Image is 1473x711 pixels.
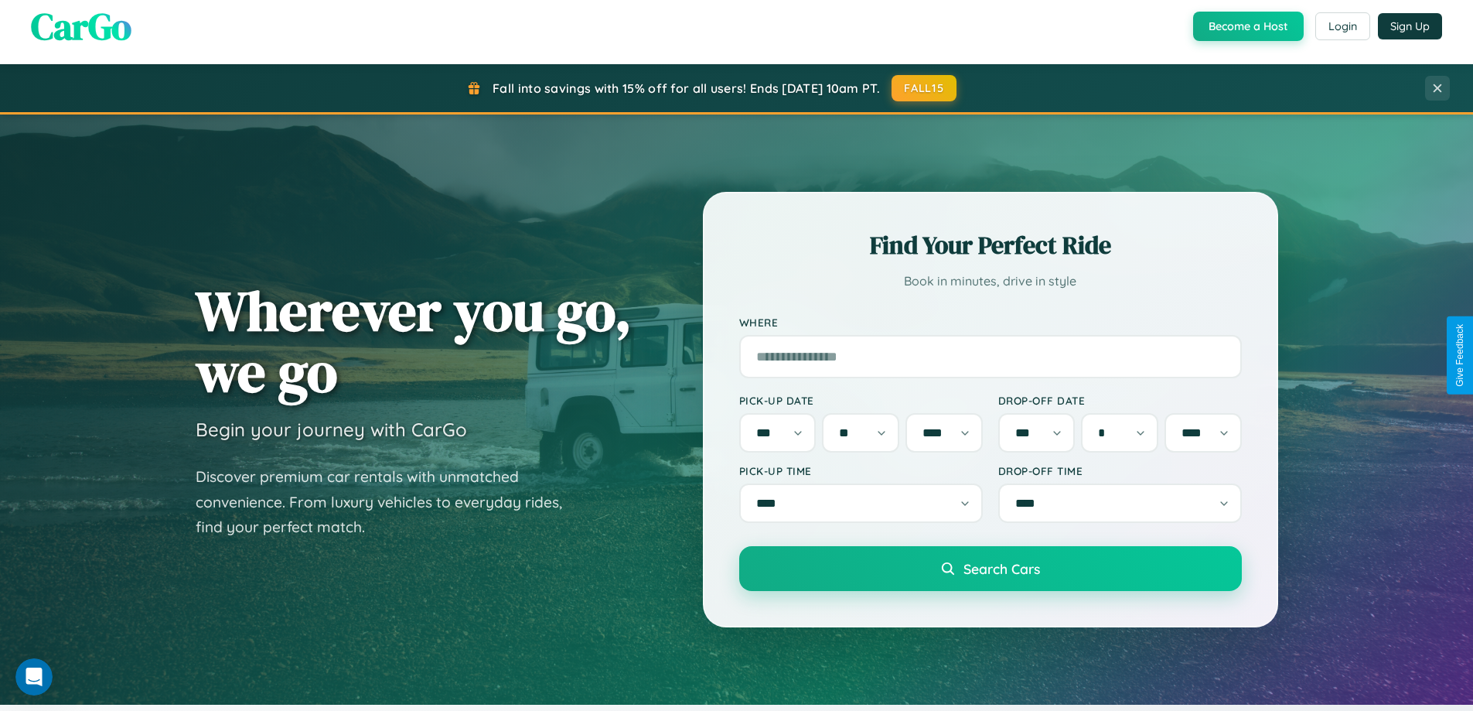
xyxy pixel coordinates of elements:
h3: Begin your journey with CarGo [196,418,467,441]
h1: Wherever you go, we go [196,280,632,402]
button: Search Cars [739,546,1242,591]
label: Drop-off Time [998,464,1242,477]
button: Sign Up [1378,13,1442,39]
label: Pick-up Time [739,464,983,477]
button: Become a Host [1193,12,1304,41]
p: Discover premium car rentals with unmatched convenience. From luxury vehicles to everyday rides, ... [196,464,582,540]
span: Search Cars [963,560,1040,577]
label: Where [739,316,1242,329]
button: FALL15 [892,75,956,101]
p: Book in minutes, drive in style [739,270,1242,292]
div: Give Feedback [1454,324,1465,387]
label: Pick-up Date [739,394,983,407]
h2: Find Your Perfect Ride [739,228,1242,262]
label: Drop-off Date [998,394,1242,407]
span: CarGo [31,1,131,52]
iframe: Intercom live chat [15,658,53,696]
span: Fall into savings with 15% off for all users! Ends [DATE] 10am PT. [493,80,880,96]
button: Login [1315,12,1370,40]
